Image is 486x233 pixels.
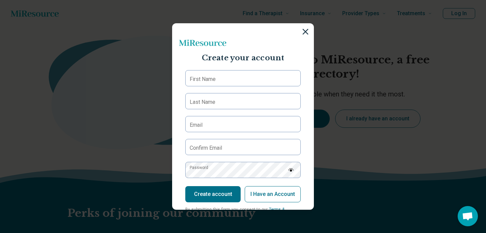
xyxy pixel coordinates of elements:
[190,98,215,106] label: Last Name
[185,186,241,202] button: Create account
[288,168,294,172] img: password
[190,75,216,83] label: First Name
[190,121,202,129] label: Email
[245,186,301,202] button: I Have an Account
[179,53,307,63] p: Create your account
[185,207,285,220] span: By submitting this form you consent to our and
[190,144,222,152] label: Confirm Email
[190,165,208,171] label: Password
